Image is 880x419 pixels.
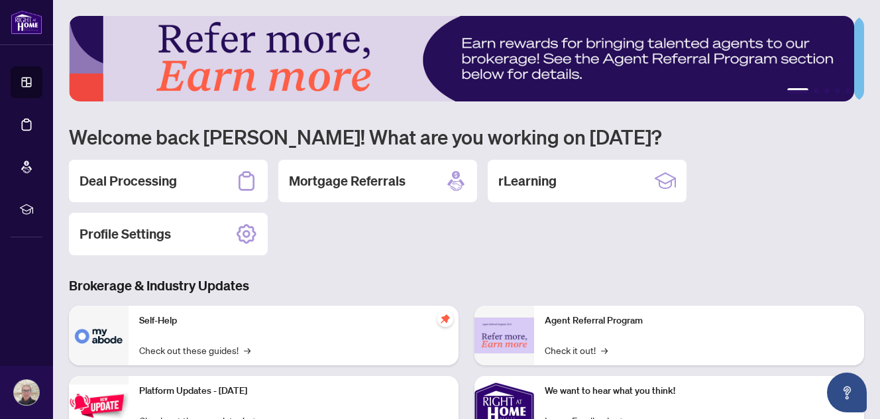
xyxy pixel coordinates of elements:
a: Check it out!→ [545,343,608,357]
img: Profile Icon [14,380,39,405]
button: 3 [824,88,830,93]
button: 5 [846,88,851,93]
p: Self-Help [139,314,448,328]
h2: Mortgage Referrals [289,172,406,190]
img: Self-Help [69,306,129,365]
img: logo [11,10,42,34]
p: We want to hear what you think! [545,384,853,398]
button: 4 [835,88,840,93]
a: Check out these guides!→ [139,343,250,357]
p: Platform Updates - [DATE] [139,384,448,398]
img: Slide 0 [69,16,854,101]
h2: Profile Settings [80,225,171,243]
span: pushpin [437,311,453,327]
button: Open asap [827,373,867,412]
button: 1 [787,88,808,93]
h2: Deal Processing [80,172,177,190]
h2: rLearning [498,172,557,190]
span: → [601,343,608,357]
h1: Welcome back [PERSON_NAME]! What are you working on [DATE]? [69,124,864,149]
span: → [244,343,250,357]
img: Agent Referral Program [474,318,534,354]
p: Agent Referral Program [545,314,853,328]
button: 2 [814,88,819,93]
h3: Brokerage & Industry Updates [69,276,864,295]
